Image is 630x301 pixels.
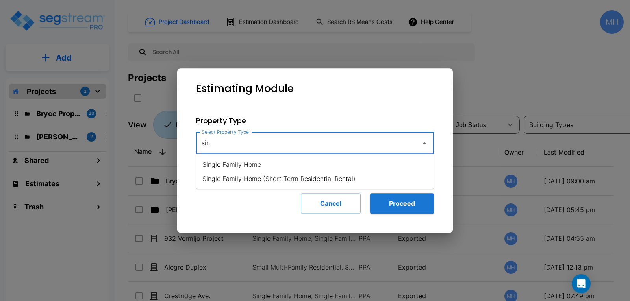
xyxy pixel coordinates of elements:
[370,193,434,214] button: Proceed
[572,274,591,293] div: Open Intercom Messenger
[196,81,294,96] p: Estimating Module
[301,193,361,214] button: Cancel
[196,115,434,126] p: Property Type
[196,172,434,186] li: Single Family Home (Short Term Residential Rental)
[202,129,249,135] label: Select Property Type
[196,157,434,172] li: Single Family Home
